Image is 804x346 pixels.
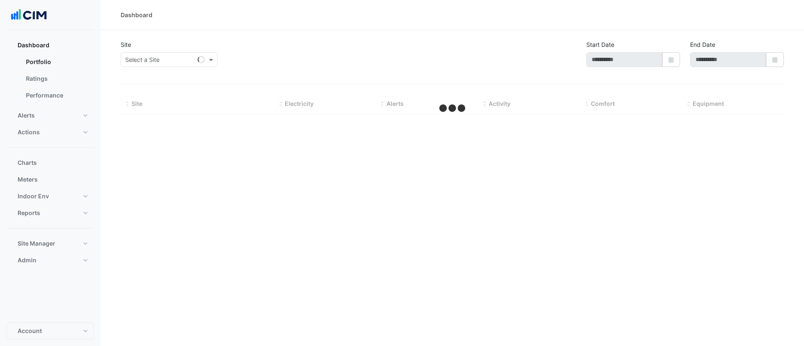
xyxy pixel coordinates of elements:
a: Ratings [19,70,94,87]
button: Indoor Env [7,188,94,205]
span: Admin [18,256,36,264]
span: Alerts [18,111,35,120]
span: Comfort [591,100,615,107]
span: Actions [18,128,40,136]
span: Meters [18,175,38,184]
button: Dashboard [7,37,94,54]
label: End Date [690,40,715,49]
span: Alerts [387,100,404,107]
div: Dashboard [7,54,94,107]
button: Site Manager [7,235,94,252]
div: Dashboard [121,10,152,19]
button: Reports [7,205,94,221]
button: Meters [7,171,94,188]
span: Site [131,100,142,107]
a: Performance [19,87,94,104]
button: Account [7,323,94,339]
a: Portfolio [19,54,94,70]
label: Site [121,40,131,49]
span: Indoor Env [18,192,49,200]
span: Electricity [285,100,314,107]
span: Reports [18,209,40,217]
img: Company Logo [10,7,48,23]
span: Charts [18,159,37,167]
label: Start Date [586,40,614,49]
span: Account [18,327,42,335]
button: Alerts [7,107,94,124]
span: Equipment [693,100,724,107]
button: Charts [7,154,94,171]
button: Actions [7,124,94,141]
span: Site Manager [18,239,55,248]
span: Activity [489,100,510,107]
button: Admin [7,252,94,269]
span: Dashboard [18,41,49,49]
